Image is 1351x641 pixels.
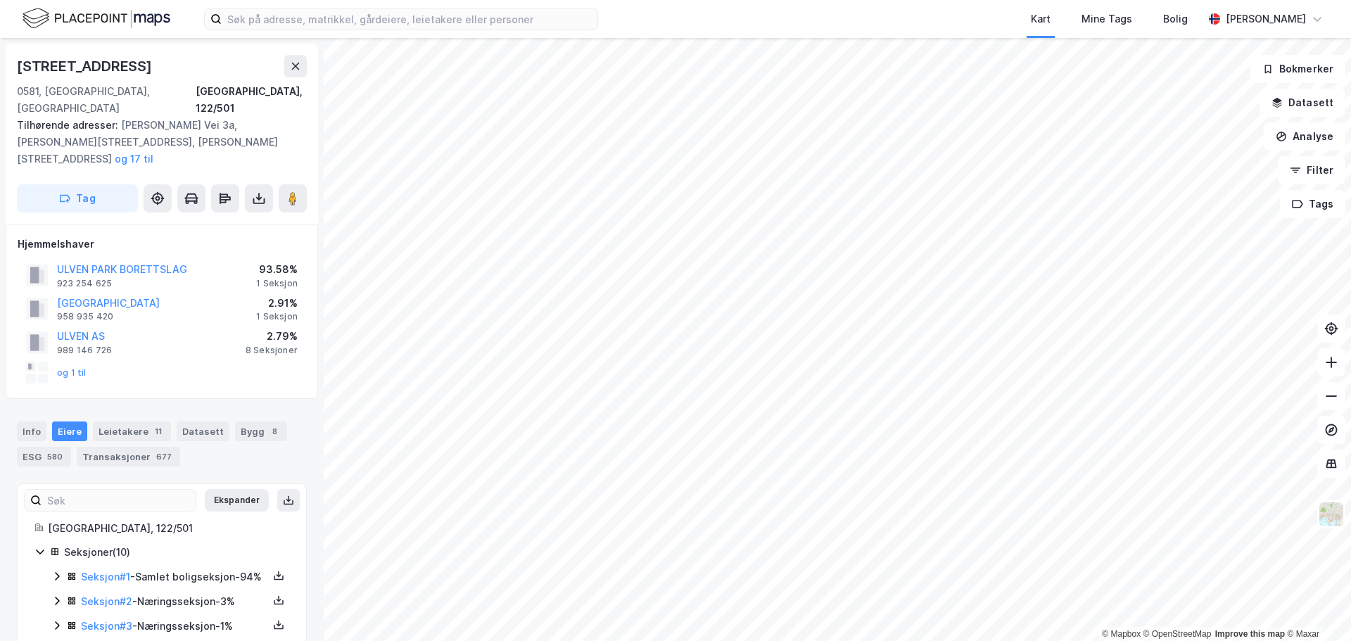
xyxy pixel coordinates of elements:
[52,421,87,441] div: Eiere
[1260,89,1345,117] button: Datasett
[81,569,268,585] div: - Samlet boligseksjon - 94%
[177,421,229,441] div: Datasett
[18,236,306,253] div: Hjemmelshaver
[235,421,287,441] div: Bygg
[93,421,171,441] div: Leietakere
[153,450,175,464] div: 677
[57,311,113,322] div: 958 935 420
[1082,11,1132,27] div: Mine Tags
[151,424,165,438] div: 11
[246,328,298,345] div: 2.79%
[1318,501,1345,528] img: Z
[1250,55,1345,83] button: Bokmerker
[48,520,289,537] div: [GEOGRAPHIC_DATA], 122/501
[17,55,155,77] div: [STREET_ADDRESS]
[81,571,130,583] a: Seksjon#1
[77,447,180,467] div: Transaksjoner
[1163,11,1188,27] div: Bolig
[81,618,268,635] div: - Næringsseksjon - 1%
[17,447,71,467] div: ESG
[57,345,112,356] div: 989 146 726
[1102,629,1141,639] a: Mapbox
[57,278,112,289] div: 923 254 625
[64,544,289,561] div: Seksjoner ( 10 )
[17,421,46,441] div: Info
[246,345,298,356] div: 8 Seksjoner
[44,450,65,464] div: 580
[1280,190,1345,218] button: Tags
[1143,629,1212,639] a: OpenStreetMap
[17,117,296,167] div: [PERSON_NAME] Vei 3a, [PERSON_NAME][STREET_ADDRESS], [PERSON_NAME][STREET_ADDRESS]
[1264,122,1345,151] button: Analyse
[1281,573,1351,641] iframe: Chat Widget
[17,184,138,212] button: Tag
[1031,11,1051,27] div: Kart
[1215,629,1285,639] a: Improve this map
[1278,156,1345,184] button: Filter
[17,119,121,131] span: Tilhørende adresser:
[256,278,298,289] div: 1 Seksjon
[256,311,298,322] div: 1 Seksjon
[205,489,269,512] button: Ekspander
[196,83,307,117] div: [GEOGRAPHIC_DATA], 122/501
[256,261,298,278] div: 93.58%
[81,595,132,607] a: Seksjon#2
[222,8,597,30] input: Søk på adresse, matrikkel, gårdeiere, leietakere eller personer
[267,424,281,438] div: 8
[256,295,298,312] div: 2.91%
[1226,11,1306,27] div: [PERSON_NAME]
[23,6,170,31] img: logo.f888ab2527a4732fd821a326f86c7f29.svg
[17,83,196,117] div: 0581, [GEOGRAPHIC_DATA], [GEOGRAPHIC_DATA]
[81,620,132,632] a: Seksjon#3
[81,593,268,610] div: - Næringsseksjon - 3%
[42,490,196,511] input: Søk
